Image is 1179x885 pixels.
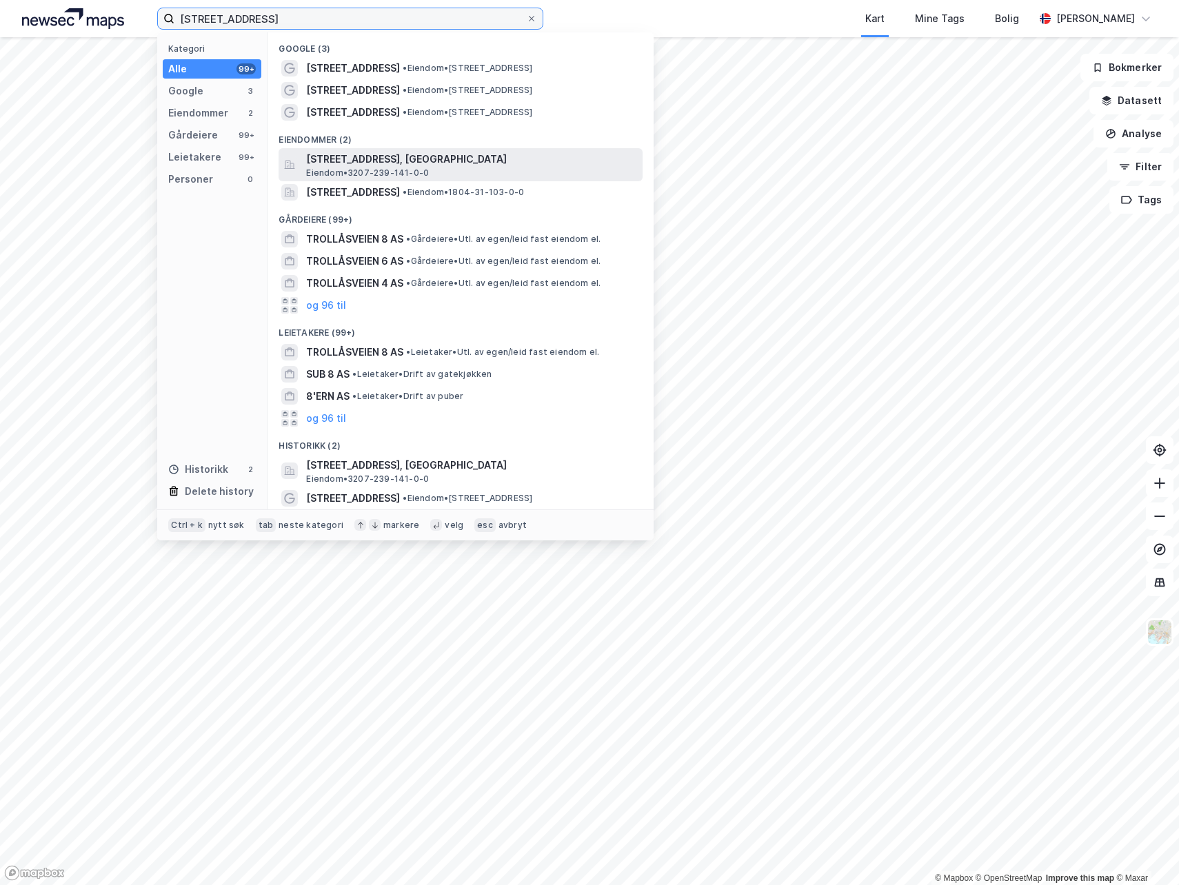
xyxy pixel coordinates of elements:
div: 2 [245,108,256,119]
input: Søk på adresse, matrikkel, gårdeiere, leietakere eller personer [174,8,526,29]
span: • [403,107,407,117]
span: Eiendom • [STREET_ADDRESS] [403,63,532,74]
span: • [406,347,410,357]
img: logo.a4113a55bc3d86da70a041830d287a7e.svg [22,8,124,29]
span: [STREET_ADDRESS] [306,490,400,507]
button: Filter [1107,153,1173,181]
div: Personer [168,171,213,187]
span: [STREET_ADDRESS] [306,60,400,77]
div: Leietakere (99+) [268,316,654,341]
span: Leietaker • Drift av gatekjøkken [352,369,492,380]
span: TROLLÅSVEIEN 8 AS [306,231,403,247]
button: Analyse [1094,120,1173,147]
div: Google (3) [268,32,654,57]
span: SUB 8 AS [306,366,350,383]
span: TROLLÅSVEIEN 6 AS [306,253,403,269]
span: • [403,63,407,73]
span: Eiendom • 1804-31-103-0-0 [403,187,524,198]
a: Mapbox [935,873,973,883]
button: og 96 til [306,410,346,427]
div: Kontrollprogram for chat [1110,819,1179,885]
span: TROLLÅSVEIEN 4 AS [306,275,403,292]
div: Eiendommer [168,105,228,121]
div: 0 [245,174,256,185]
span: • [406,278,410,288]
span: 8'ERN AS [306,388,350,405]
div: avbryt [498,520,527,531]
div: neste kategori [279,520,343,531]
div: Mine Tags [915,10,965,27]
span: • [403,85,407,95]
div: Historikk (2) [268,429,654,454]
div: Gårdeiere [168,127,218,143]
div: nytt søk [208,520,245,531]
div: 2 [245,464,256,475]
div: markere [383,520,419,531]
span: • [352,369,356,379]
div: Gårdeiere (99+) [268,203,654,228]
span: [STREET_ADDRESS], [GEOGRAPHIC_DATA] [306,457,637,474]
div: Delete history [185,483,254,500]
div: Google [168,83,203,99]
span: Eiendom • 3207-239-141-0-0 [306,167,429,179]
a: OpenStreetMap [976,873,1042,883]
span: [STREET_ADDRESS] [306,104,400,121]
span: • [406,256,410,266]
span: Gårdeiere • Utl. av egen/leid fast eiendom el. [406,278,601,289]
span: [STREET_ADDRESS], [GEOGRAPHIC_DATA] [306,151,637,167]
div: Bolig [995,10,1019,27]
div: Alle [168,61,187,77]
img: Z [1147,619,1173,645]
div: 99+ [236,130,256,141]
span: Leietaker • Utl. av egen/leid fast eiendom el. [406,347,599,358]
span: Eiendom • [STREET_ADDRESS] [403,107,532,118]
span: Eiendom • 3207-239-141-0-0 [306,474,429,485]
div: Kart [865,10,885,27]
a: Improve this map [1046,873,1114,883]
div: 3 [245,85,256,96]
button: Tags [1109,186,1173,214]
iframe: Chat Widget [1110,819,1179,885]
span: [STREET_ADDRESS] [306,82,400,99]
div: 99+ [236,152,256,163]
div: Historikk [168,461,228,478]
div: Leietakere [168,149,221,165]
button: Bokmerker [1080,54,1173,81]
span: • [403,493,407,503]
a: Mapbox homepage [4,865,65,881]
span: TROLLÅSVEIEN 8 AS [306,344,403,360]
span: • [403,187,407,197]
div: Eiendommer (2) [268,123,654,148]
div: esc [474,518,496,532]
div: tab [256,518,276,532]
span: • [352,391,356,401]
button: Datasett [1089,87,1173,114]
button: og 96 til [306,297,346,314]
span: Gårdeiere • Utl. av egen/leid fast eiendom el. [406,256,601,267]
div: Kategori [168,43,261,54]
div: velg [445,520,463,531]
span: [STREET_ADDRESS] [306,184,400,201]
div: [PERSON_NAME] [1056,10,1135,27]
span: • [406,234,410,244]
span: Eiendom • [STREET_ADDRESS] [403,493,532,504]
div: 99+ [236,63,256,74]
span: Leietaker • Drift av puber [352,391,463,402]
span: Gårdeiere • Utl. av egen/leid fast eiendom el. [406,234,601,245]
span: Eiendom • [STREET_ADDRESS] [403,85,532,96]
div: Ctrl + k [168,518,205,532]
